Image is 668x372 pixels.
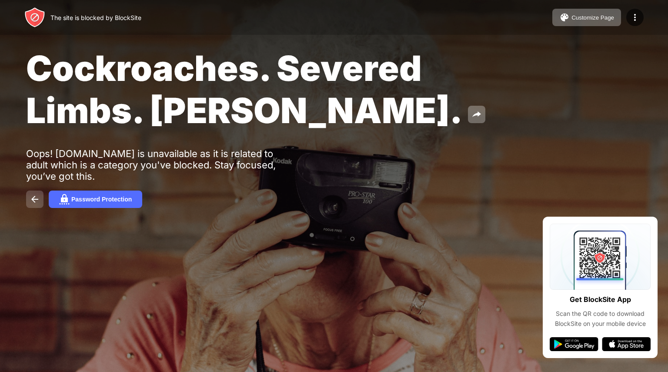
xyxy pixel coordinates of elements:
img: menu-icon.svg [630,12,640,23]
div: Customize Page [571,14,614,21]
div: Get BlockSite App [570,293,631,306]
img: qrcode.svg [550,224,651,290]
div: Password Protection [71,196,132,203]
img: google-play.svg [550,337,598,351]
span: Cockroaches. Severed Limbs. [PERSON_NAME]. [26,47,463,131]
img: back.svg [30,194,40,204]
div: Oops! [DOMAIN_NAME] is unavailable as it is related to adult which is a category you've blocked. ... [26,148,295,182]
img: pallet.svg [559,12,570,23]
img: share.svg [471,109,482,120]
button: Password Protection [49,191,142,208]
img: password.svg [59,194,70,204]
div: The site is blocked by BlockSite [50,14,141,21]
button: Customize Page [552,9,621,26]
img: app-store.svg [602,337,651,351]
img: header-logo.svg [24,7,45,28]
div: Scan the QR code to download BlockSite on your mobile device [550,309,651,328]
